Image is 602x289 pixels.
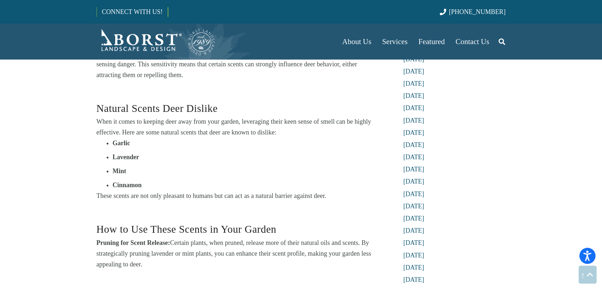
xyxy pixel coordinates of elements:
strong: Cinnamon [113,181,142,189]
a: Featured [413,24,450,60]
a: [DATE] [403,80,424,87]
span: About Us [342,37,371,46]
a: [DATE] [403,141,424,148]
a: [DATE] [403,203,424,210]
p: Certain plants, when pruned, release more of their natural oils and scents. By strategically prun... [97,237,383,270]
a: [DATE] [403,276,424,283]
a: [DATE] [403,239,424,246]
strong: Garlic [113,139,130,147]
a: Services [377,24,413,60]
a: About Us [337,24,377,60]
strong: Lavender [113,153,139,161]
h3: Natural Scents Deer Dislike [97,101,383,116]
a: CONNECT WITH US! [97,3,168,20]
a: [DATE] [403,264,424,271]
a: [DATE] [403,92,424,99]
a: [DATE] [403,104,424,112]
p: When it comes to keeping deer away from your garden, leveraging their keen sense of smell can be ... [97,116,383,138]
a: [DATE] [403,68,424,75]
a: [DATE] [403,252,424,259]
a: [DATE] [403,117,424,124]
a: [DATE] [403,190,424,198]
a: Contact Us [450,24,495,60]
a: [DATE] [403,56,424,63]
h3: How to Use These Scents in Your Garden [97,222,383,237]
a: [PHONE_NUMBER] [440,8,505,15]
a: [DATE] [403,227,424,234]
a: [DATE] [403,129,424,136]
p: These scents are not only pleasant to humans but can act as a natural barrier against deer. [97,190,383,201]
span: [PHONE_NUMBER] [449,8,506,15]
a: [DATE] [403,215,424,222]
strong: Pruning for Scent Release: [97,239,170,246]
span: Featured [419,37,445,46]
a: [DATE] [403,178,424,185]
a: Back to top [579,266,597,284]
a: Borst-Logo [97,27,216,56]
a: [DATE] [403,153,424,161]
span: Contact Us [456,37,489,46]
span: Services [382,37,407,46]
a: [DATE] [403,166,424,173]
strong: Mint [113,167,126,175]
a: Search [495,33,509,51]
